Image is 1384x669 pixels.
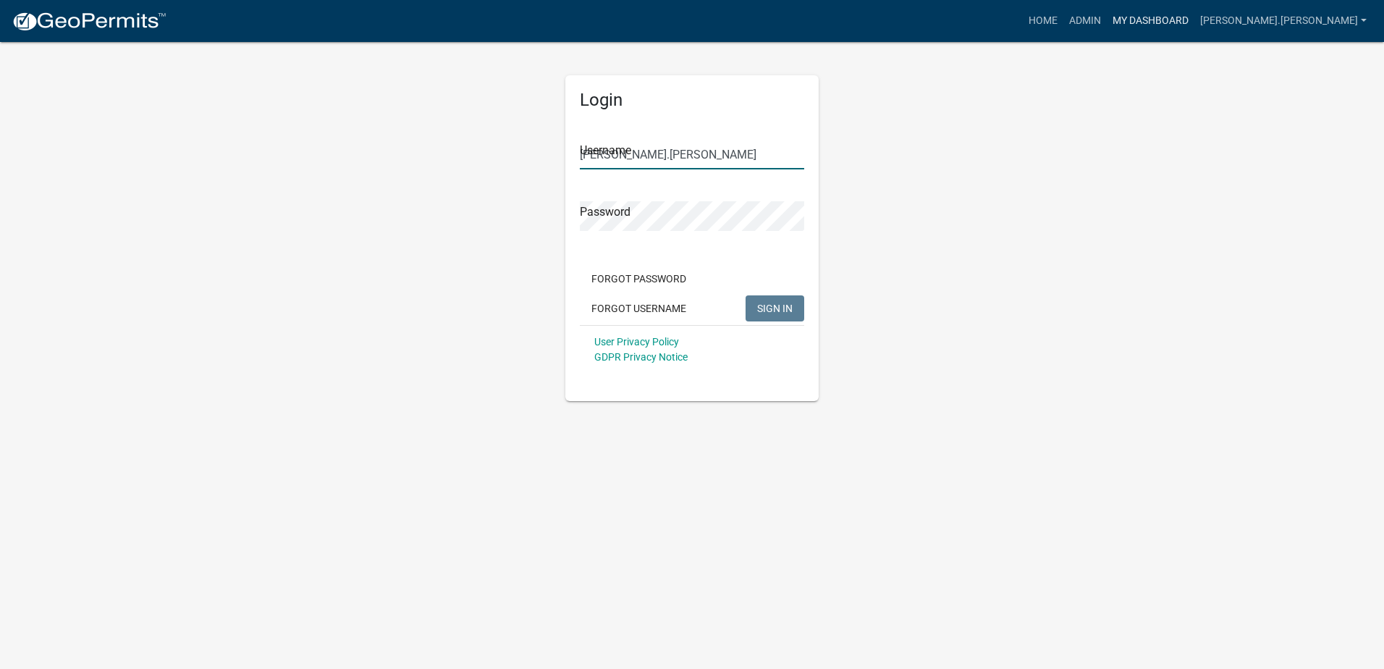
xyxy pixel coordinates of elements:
[746,295,804,321] button: SIGN IN
[594,351,688,363] a: GDPR Privacy Notice
[1063,7,1107,35] a: Admin
[594,336,679,348] a: User Privacy Policy
[757,302,793,314] span: SIGN IN
[580,295,698,321] button: Forgot Username
[580,90,804,111] h5: Login
[580,266,698,292] button: Forgot Password
[1194,7,1372,35] a: [PERSON_NAME].[PERSON_NAME]
[1023,7,1063,35] a: Home
[1107,7,1194,35] a: My Dashboard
